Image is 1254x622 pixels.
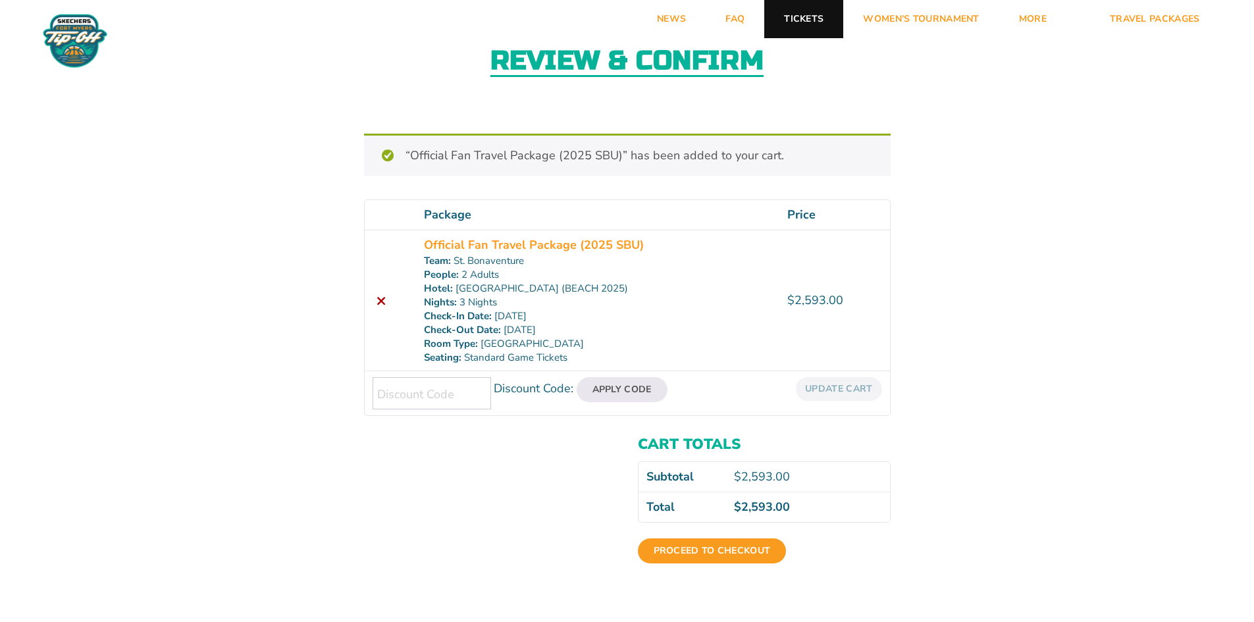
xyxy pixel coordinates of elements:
[638,538,787,563] a: Proceed to checkout
[734,499,741,515] span: $
[424,236,644,254] a: Official Fan Travel Package (2025 SBU)
[424,268,459,282] dt: People:
[373,377,491,409] input: Discount Code
[424,282,771,296] p: [GEOGRAPHIC_DATA] (BEACH 2025)
[424,296,771,309] p: 3 Nights
[424,323,771,337] p: [DATE]
[364,134,891,176] div: “Official Fan Travel Package (2025 SBU)” has been added to your cart.
[424,254,451,268] dt: Team:
[787,292,795,308] span: $
[424,254,771,268] p: St. Bonaventure
[779,200,890,230] th: Price
[424,309,492,323] dt: Check-In Date:
[424,351,461,365] dt: Seating:
[787,292,843,308] bdi: 2,593.00
[734,469,741,484] span: $
[424,296,457,309] dt: Nights:
[494,380,573,396] label: Discount Code:
[490,47,764,77] h2: Review & Confirm
[734,499,790,515] bdi: 2,593.00
[424,268,771,282] p: 2 Adults
[424,282,453,296] dt: Hotel:
[424,351,771,365] p: Standard Game Tickets
[796,377,881,400] button: Update cart
[734,469,790,484] bdi: 2,593.00
[424,323,501,337] dt: Check-Out Date:
[424,309,771,323] p: [DATE]
[639,462,727,492] th: Subtotal
[639,492,727,522] th: Total
[416,200,779,230] th: Package
[373,292,390,309] a: Remove this item
[638,436,891,453] h2: Cart totals
[577,377,667,402] button: Apply Code
[424,337,478,351] dt: Room Type:
[39,13,111,68] img: Fort Myers Tip-Off
[424,337,771,351] p: [GEOGRAPHIC_DATA]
